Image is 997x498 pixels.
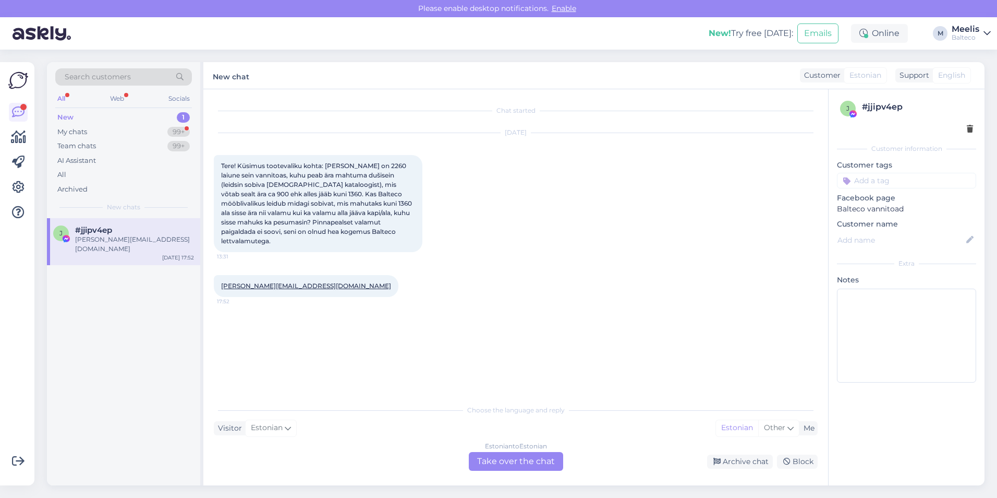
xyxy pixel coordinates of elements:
[837,259,976,268] div: Extra
[837,204,976,215] p: Balteco vannitoad
[59,229,63,237] span: j
[107,203,140,212] span: New chats
[214,406,818,415] div: Choose the language and reply
[777,455,818,469] div: Block
[57,170,66,180] div: All
[55,92,67,105] div: All
[952,33,979,42] div: Balteco
[707,455,773,469] div: Archive chat
[799,423,814,434] div: Me
[75,235,194,254] div: [PERSON_NAME][EMAIL_ADDRESS][DOMAIN_NAME]
[952,25,991,42] a: MeelisBalteco
[217,298,256,305] span: 17:52
[108,92,126,105] div: Web
[167,141,190,151] div: 99+
[57,112,74,123] div: New
[895,70,929,81] div: Support
[65,72,131,82] span: Search customers
[846,104,849,112] span: j
[167,127,190,137] div: 99+
[837,160,976,171] p: Customer tags
[952,25,979,33] div: Meelis
[837,219,976,230] p: Customer name
[57,127,87,137] div: My chats
[837,193,976,204] p: Facebook page
[57,141,96,151] div: Team chats
[214,106,818,115] div: Chat started
[849,70,881,81] span: Estonian
[709,27,793,40] div: Try free [DATE]:
[549,4,579,13] span: Enable
[57,156,96,166] div: AI Assistant
[485,442,547,451] div: Estonian to Estonian
[251,422,283,434] span: Estonian
[177,112,190,123] div: 1
[57,184,88,195] div: Archived
[764,423,785,432] span: Other
[217,253,256,260] span: 13:31
[837,173,976,188] input: Add a tag
[837,234,964,246] input: Add name
[716,420,758,436] div: Estonian
[938,70,965,81] span: English
[797,23,838,43] button: Emails
[75,226,112,235] span: #jjipv4ep
[709,28,731,38] b: New!
[837,144,976,153] div: Customer information
[214,128,818,137] div: [DATE]
[837,275,976,286] p: Notes
[469,452,563,471] div: Take over the chat
[862,101,973,113] div: # jjipv4ep
[933,26,947,41] div: M
[221,282,391,290] a: [PERSON_NAME][EMAIL_ADDRESS][DOMAIN_NAME]
[162,254,194,262] div: [DATE] 17:52
[166,92,192,105] div: Socials
[214,423,242,434] div: Visitor
[851,24,908,43] div: Online
[221,162,414,245] span: Tere! Küsimus tootevaliku kohta: [PERSON_NAME] on 2260 laiune sein vannitoas, kuhu peab ära mahtu...
[8,70,28,90] img: Askly Logo
[800,70,841,81] div: Customer
[213,68,249,82] label: New chat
